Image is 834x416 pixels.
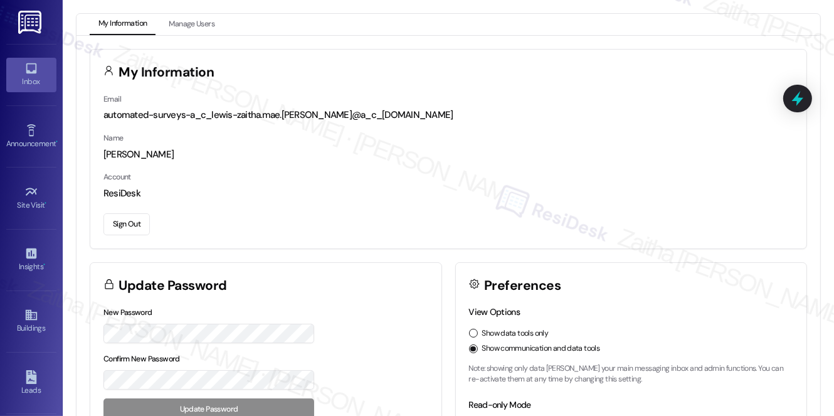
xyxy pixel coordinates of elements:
[103,172,131,182] label: Account
[45,199,47,208] span: •
[103,133,124,143] label: Name
[103,307,152,317] label: New Password
[482,328,549,339] label: Show data tools only
[119,66,214,79] h3: My Information
[6,304,56,338] a: Buildings
[469,363,794,385] p: Note: showing only data [PERSON_NAME] your main messaging inbox and admin functions. You can re-a...
[103,213,150,235] button: Sign Out
[482,343,600,355] label: Show communication and data tools
[119,279,227,292] h3: Update Password
[103,354,180,364] label: Confirm New Password
[6,181,56,215] a: Site Visit •
[6,58,56,92] a: Inbox
[103,148,793,161] div: [PERSON_NAME]
[103,109,793,122] div: automated-surveys-a_c_lewis-zaitha.mae.[PERSON_NAME]@a_c_[DOMAIN_NAME]
[6,243,56,277] a: Insights •
[56,137,58,146] span: •
[18,11,44,34] img: ResiDesk Logo
[6,366,56,400] a: Leads
[469,399,531,410] label: Read-only Mode
[469,306,520,317] label: View Options
[103,187,793,200] div: ResiDesk
[484,279,561,292] h3: Preferences
[160,14,223,35] button: Manage Users
[103,94,121,104] label: Email
[43,260,45,269] span: •
[90,14,156,35] button: My Information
